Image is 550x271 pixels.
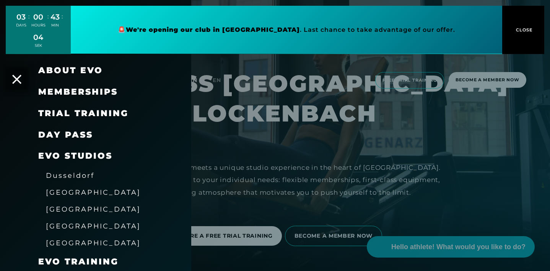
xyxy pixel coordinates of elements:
[33,12,43,21] font: 00
[50,12,60,21] font: 43
[31,23,46,27] font: HOURS
[38,65,103,76] font: About EVO
[62,13,63,20] font: :
[35,43,42,48] font: SEK
[47,13,49,20] font: :
[38,87,118,97] a: Memberships
[16,23,26,27] font: DAYS
[502,6,544,54] button: CLOSE
[33,32,43,43] div: 04
[516,27,533,33] font: CLOSE
[28,13,29,20] font: :
[51,23,59,27] font: MIN
[16,12,26,21] font: 03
